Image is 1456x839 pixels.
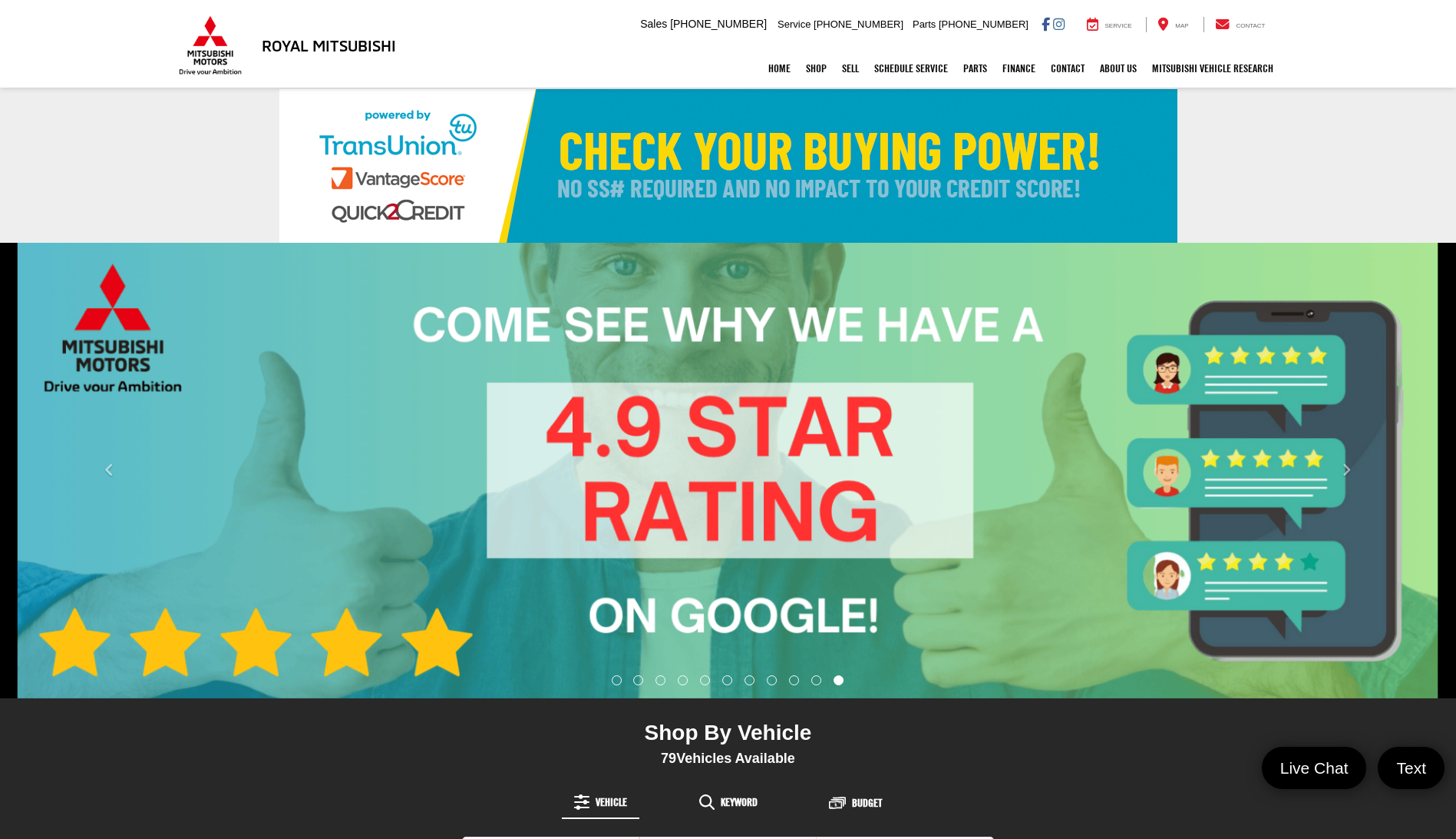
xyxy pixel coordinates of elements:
li: Go to slide number 11. [834,675,844,685]
li: Go to slide number 4. [678,675,688,685]
span: Sales [640,18,667,30]
span: Budget [852,798,882,808]
span: [PHONE_NUMBER] [939,18,1028,30]
li: Go to slide number 5. [700,675,710,685]
span: 79 [661,751,676,766]
span: Live Chat [1273,758,1356,778]
span: Map [1175,22,1188,29]
a: Schedule Service: Opens in a new tab [867,49,956,88]
li: Go to slide number 6. [722,675,732,685]
a: Live Chat [1262,747,1367,789]
div: Shop By Vehicle [462,720,995,750]
a: Mitsubishi Vehicle Research [1144,49,1281,88]
a: Instagram: Click to visit our Instagram page [1053,18,1065,30]
a: Map [1146,17,1200,32]
a: Home [761,49,798,88]
span: Service [1105,22,1132,29]
img: Mitsubishi [176,15,245,75]
a: Parts: Opens in a new tab [956,49,995,88]
span: Contact [1236,22,1265,29]
img: Check Your Buying Power [279,89,1177,243]
li: Go to slide number 1. [612,675,622,685]
li: Go to slide number 9. [789,675,799,685]
li: Go to slide number 7. [745,675,754,685]
a: Contact [1203,17,1277,32]
a: Service [1075,17,1144,32]
li: Go to slide number 10. [811,675,821,685]
span: Vehicle [596,797,627,807]
a: Sell [834,49,867,88]
li: Go to slide number 3. [655,675,665,685]
a: Shop [798,49,834,88]
a: Contact [1043,49,1092,88]
span: Service [778,18,811,30]
button: Click to view next picture. [1237,274,1456,668]
span: Parts [913,18,936,30]
div: Vehicles Available [462,750,995,767]
a: Text [1378,747,1444,789]
span: [PHONE_NUMBER] [670,18,767,30]
a: Facebook: Click to visit our Facebook page [1042,18,1050,30]
span: [PHONE_NUMBER] [814,18,903,30]
h3: Royal Mitsubishi [262,37,396,54]
a: Finance [995,49,1043,88]
a: About Us [1092,49,1144,88]
span: Keyword [721,797,758,807]
span: Text [1388,758,1434,778]
li: Go to slide number 2. [633,675,643,685]
li: Go to slide number 8. [767,675,777,685]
